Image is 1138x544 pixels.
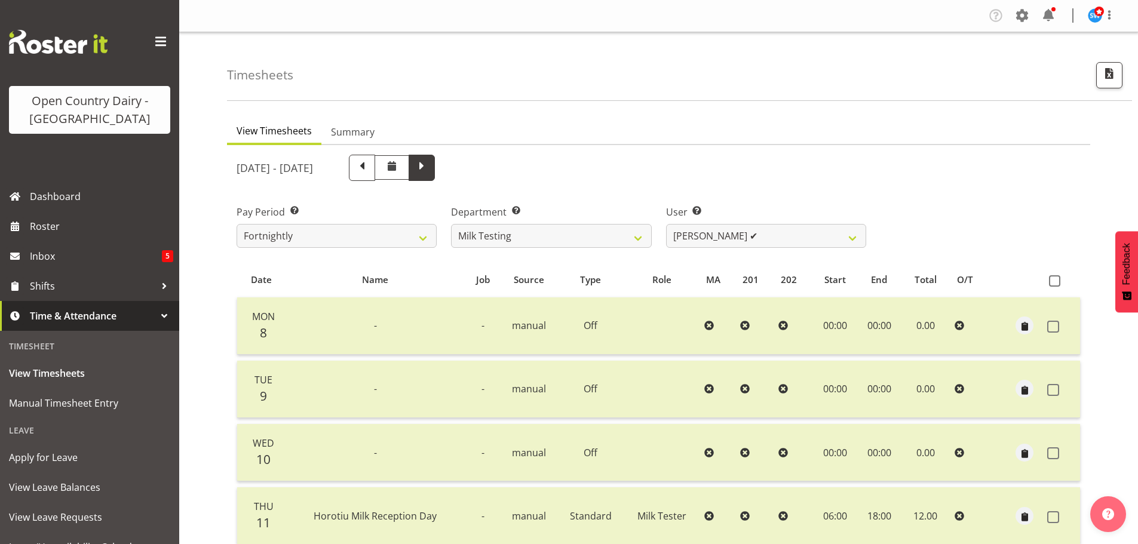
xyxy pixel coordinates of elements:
td: 00:00 [812,424,858,481]
span: Tue [254,373,272,386]
span: Wed [253,437,274,450]
span: Summary [331,125,375,139]
span: 202 [781,273,797,287]
span: 10 [256,451,271,468]
span: Feedback [1121,243,1132,285]
label: Department [451,205,651,219]
span: Total [915,273,937,287]
button: Export CSV [1096,62,1122,88]
h4: Timesheets [227,68,293,82]
span: - [374,319,377,332]
span: 11 [256,514,271,531]
span: Roster [30,217,173,235]
a: Manual Timesheet Entry [3,388,176,418]
span: MA [706,273,720,287]
span: - [374,446,377,459]
span: Manual Timesheet Entry [9,394,170,412]
span: manual [512,446,546,459]
label: Pay Period [237,205,437,219]
span: - [481,382,484,395]
img: steve-webb7510.jpg [1088,8,1102,23]
a: View Leave Requests [3,502,176,532]
span: manual [512,319,546,332]
span: - [374,382,377,395]
span: Inbox [30,247,162,265]
div: Open Country Dairy - [GEOGRAPHIC_DATA] [21,92,158,128]
td: Off [557,297,624,355]
span: Role [652,273,671,287]
span: - [481,319,484,332]
span: Dashboard [30,188,173,205]
span: 9 [260,388,267,404]
a: View Leave Balances [3,472,176,502]
span: Date [251,273,272,287]
label: User [666,205,866,219]
td: 0.00 [901,424,950,481]
span: Name [362,273,388,287]
td: 00:00 [857,297,900,355]
span: Time & Attendance [30,307,155,325]
span: Horotiu Milk Reception Day [314,509,437,523]
span: Source [514,273,544,287]
td: 0.00 [901,297,950,355]
td: 00:00 [857,361,900,418]
td: Off [557,424,624,481]
span: Thu [254,500,274,513]
span: Type [580,273,601,287]
span: 201 [743,273,759,287]
span: O/T [957,273,973,287]
span: - [481,509,484,523]
span: Job [476,273,490,287]
span: End [871,273,887,287]
td: 0.00 [901,361,950,418]
span: manual [512,382,546,395]
span: Apply for Leave [9,448,170,466]
span: Start [824,273,846,287]
img: help-xxl-2.png [1102,508,1114,520]
span: 5 [162,250,173,262]
a: Apply for Leave [3,442,176,472]
span: View Timesheets [237,124,312,138]
span: View Leave Balances [9,478,170,496]
div: Timesheet [3,334,176,358]
span: Shifts [30,277,155,295]
span: Mon [252,310,275,323]
span: - [481,446,484,459]
span: View Timesheets [9,364,170,382]
td: 00:00 [812,297,858,355]
td: 00:00 [812,361,858,418]
span: Milk Tester [637,509,686,523]
td: 00:00 [857,424,900,481]
img: Rosterit website logo [9,30,108,54]
span: View Leave Requests [9,508,170,526]
a: View Timesheets [3,358,176,388]
div: Leave [3,418,176,442]
td: Off [557,361,624,418]
span: manual [512,509,546,523]
h5: [DATE] - [DATE] [237,161,313,174]
span: 8 [260,324,267,341]
button: Feedback - Show survey [1115,231,1138,312]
